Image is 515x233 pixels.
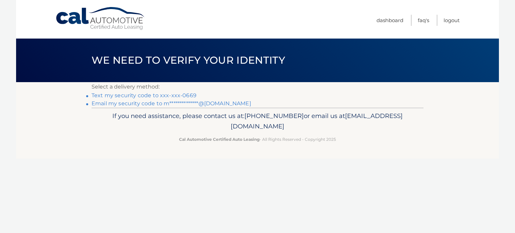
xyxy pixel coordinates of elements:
span: We need to verify your identity [92,54,285,66]
p: - All Rights Reserved - Copyright 2025 [96,136,419,143]
a: Dashboard [377,15,403,26]
span: [PHONE_NUMBER] [244,112,304,120]
p: If you need assistance, please contact us at: or email us at [96,111,419,132]
a: Cal Automotive [55,7,146,31]
a: FAQ's [418,15,429,26]
strong: Cal Automotive Certified Auto Leasing [179,137,260,142]
p: Select a delivery method: [92,82,423,92]
a: Text my security code to xxx-xxx-0669 [92,92,196,99]
a: Logout [444,15,460,26]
